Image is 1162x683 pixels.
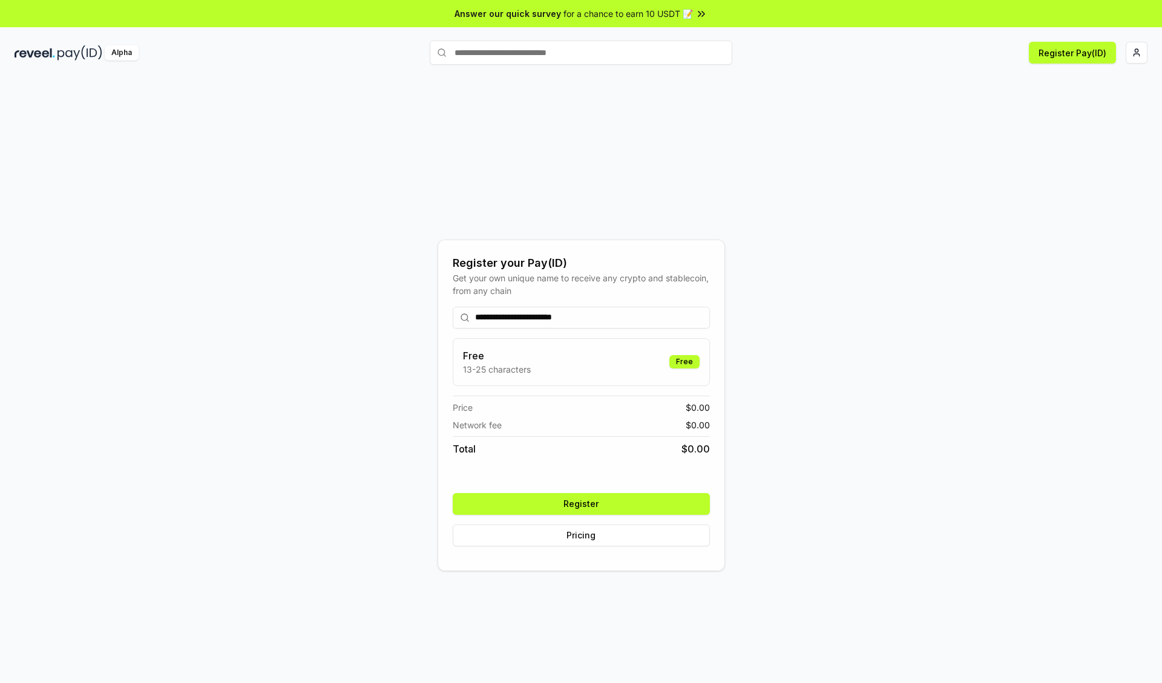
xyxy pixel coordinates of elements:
[453,442,476,456] span: Total
[1029,42,1116,64] button: Register Pay(ID)
[681,442,710,456] span: $ 0.00
[455,7,561,20] span: Answer our quick survey
[686,419,710,431] span: $ 0.00
[453,255,710,272] div: Register your Pay(ID)
[453,525,710,546] button: Pricing
[463,363,531,376] p: 13-25 characters
[57,45,102,60] img: pay_id
[669,355,700,368] div: Free
[105,45,139,60] div: Alpha
[453,493,710,515] button: Register
[563,7,693,20] span: for a chance to earn 10 USDT 📝
[453,419,502,431] span: Network fee
[453,401,473,414] span: Price
[686,401,710,414] span: $ 0.00
[15,45,55,60] img: reveel_dark
[453,272,710,297] div: Get your own unique name to receive any crypto and stablecoin, from any chain
[463,348,531,363] h3: Free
